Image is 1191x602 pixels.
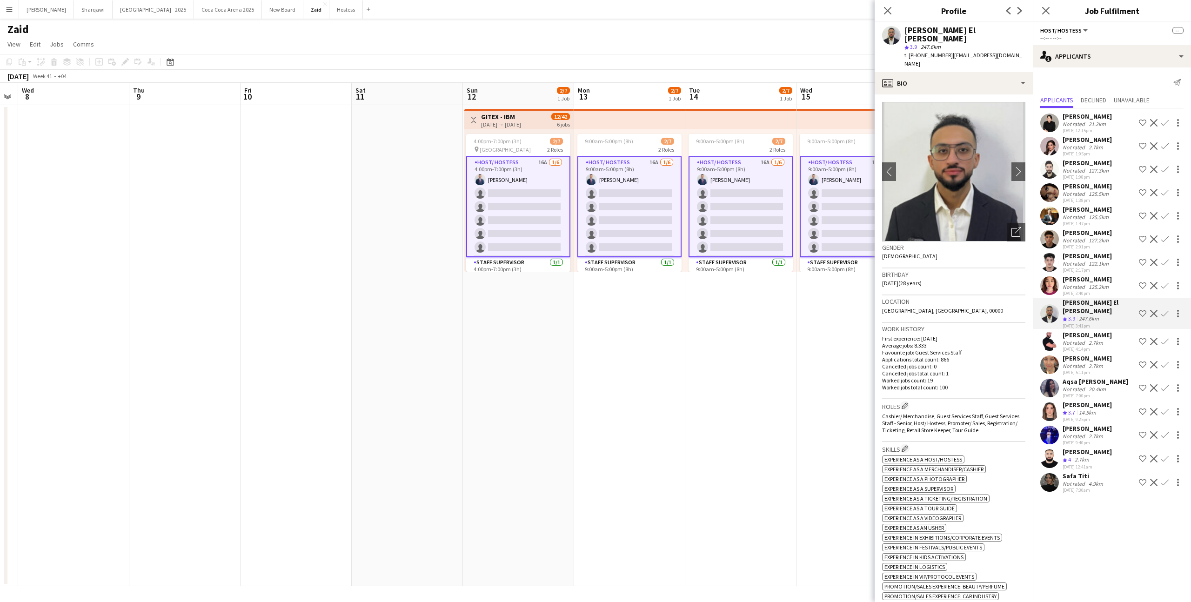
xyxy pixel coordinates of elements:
[689,86,700,94] span: Tue
[576,91,590,102] span: 13
[658,146,674,153] span: 2 Roles
[465,91,478,102] span: 12
[1033,5,1191,17] h3: Job Fulfilment
[882,297,1025,306] h3: Location
[1007,223,1025,241] div: Open photos pop-in
[800,257,904,289] app-card-role: Staff Supervisor1/19:00am-5:00pm (8h)
[466,257,570,289] app-card-role: Staff Supervisor1/14:00pm-7:00pm (3h)
[882,349,1025,356] p: Favourite job: Guest Services Staff
[919,43,943,50] span: 247.6km
[1063,174,1112,180] div: [DATE] 1:08pm
[884,534,1000,541] span: Experience in Exhibitions/Corporate Events
[551,113,570,120] span: 12/42
[1063,487,1105,493] div: [DATE] 7:30am
[243,91,252,102] span: 10
[669,95,681,102] div: 1 Job
[1040,27,1089,34] button: Host/ Hostess
[73,40,94,48] span: Comms
[1063,127,1112,134] div: [DATE] 12:15pm
[113,0,194,19] button: [GEOGRAPHIC_DATA] - 2025
[1063,120,1087,127] div: Not rated
[577,156,682,257] app-card-role: Host/ Hostess16A1/69:00am-5:00pm (8h)[PERSON_NAME]
[882,401,1025,411] h3: Roles
[1063,237,1087,244] div: Not rated
[1087,214,1111,221] div: 125.5km
[780,95,792,102] div: 1 Job
[1063,283,1087,290] div: Not rated
[1081,97,1106,103] span: Declined
[807,138,856,145] span: 9:00am-5:00pm (8h)
[1063,440,1112,446] div: [DATE] 9:40pm
[557,95,569,102] div: 1 Job
[194,0,262,19] button: Coca Coca Arena 2025
[1063,167,1087,174] div: Not rated
[1063,339,1087,346] div: Not rated
[577,134,682,272] app-job-card: 9:00am-5:00pm (8h)2/72 RolesHost/ Hostess16A1/69:00am-5:00pm (8h)[PERSON_NAME] Staff Supervisor1/...
[1063,433,1087,440] div: Not rated
[1087,480,1105,487] div: 4.9km
[1063,252,1112,260] div: [PERSON_NAME]
[1063,464,1112,470] div: [DATE] 12:41am
[1063,472,1105,480] div: Safa Titi
[1063,369,1112,375] div: [DATE] 5:11pm
[1063,135,1112,144] div: [PERSON_NAME]
[882,335,1025,342] p: First experience: [DATE]
[799,91,812,102] span: 15
[1063,244,1112,250] div: [DATE] 2:01pm
[800,86,812,94] span: Wed
[262,0,303,19] button: New Board
[1063,228,1112,237] div: [PERSON_NAME]
[1087,283,1111,290] div: 125.2km
[800,156,904,257] app-card-role: Host/ Hostess16A1/69:00am-5:00pm (8h)[PERSON_NAME]
[1063,386,1087,393] div: Not rated
[884,554,964,561] span: Experience in Kids Activations
[30,40,40,48] span: Edit
[1087,190,1111,197] div: 125.5km
[800,134,904,272] app-job-card: 9:00am-5:00pm (8h)2/72 RolesHost/ Hostess16A1/69:00am-5:00pm (8h)[PERSON_NAME] Staff Supervisor1/...
[875,5,1033,17] h3: Profile
[904,26,1025,43] div: [PERSON_NAME] El [PERSON_NAME]
[904,52,953,59] span: t. [PHONE_NUMBER]
[884,524,944,531] span: Experience as an Usher
[1063,416,1112,422] div: [DATE] 9:25pm
[1063,393,1128,399] div: [DATE] 7:00pm
[1114,97,1150,103] span: Unavailable
[481,113,521,121] h3: GITEX - IBM
[689,257,793,289] app-card-role: Staff Supervisor1/19:00am-5:00pm (8h)
[1063,112,1112,120] div: [PERSON_NAME]
[1063,480,1087,487] div: Not rated
[882,280,922,287] span: [DATE] (28 years)
[1063,197,1112,203] div: [DATE] 1:38pm
[4,38,24,50] a: View
[882,370,1025,377] p: Cancelled jobs total count: 1
[19,0,74,19] button: [PERSON_NAME]
[1063,323,1135,329] div: [DATE] 3:41pm
[1063,298,1135,315] div: [PERSON_NAME] El [PERSON_NAME]
[689,134,793,272] app-job-card: 9:00am-5:00pm (8h)2/72 RolesHost/ Hostess16A1/69:00am-5:00pm (8h)[PERSON_NAME] Staff Supervisor1/...
[1040,34,1184,41] div: --:-- - --:--
[882,243,1025,252] h3: Gender
[480,146,531,153] span: [GEOGRAPHIC_DATA]
[884,593,997,600] span: Promotion/Sales Experience: Car Industry
[779,87,792,94] span: 2/7
[7,72,29,81] div: [DATE]
[1063,448,1112,456] div: [PERSON_NAME]
[884,505,955,512] span: Experience as a Tour Guide
[466,134,570,272] app-job-card: 4:00pm-7:00pm (3h)2/7 [GEOGRAPHIC_DATA]2 RolesHost/ Hostess16A1/64:00pm-7:00pm (3h)[PERSON_NAME] ...
[884,495,987,502] span: Experience as a Ticketing/Registration
[882,102,1025,241] img: Crew avatar or photo
[1063,267,1112,273] div: [DATE] 2:17pm
[1063,424,1112,433] div: [PERSON_NAME]
[1033,45,1191,67] div: Applicants
[1063,331,1112,339] div: [PERSON_NAME]
[1063,151,1112,157] div: [DATE] 1:05pm
[550,138,563,145] span: 2/7
[882,444,1025,454] h3: Skills
[1087,167,1111,174] div: 127.3km
[74,0,113,19] button: Sharqawi
[1063,260,1087,267] div: Not rated
[1087,144,1105,151] div: 2.7km
[577,257,682,289] app-card-role: Staff Supervisor1/19:00am-5:00pm (8h)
